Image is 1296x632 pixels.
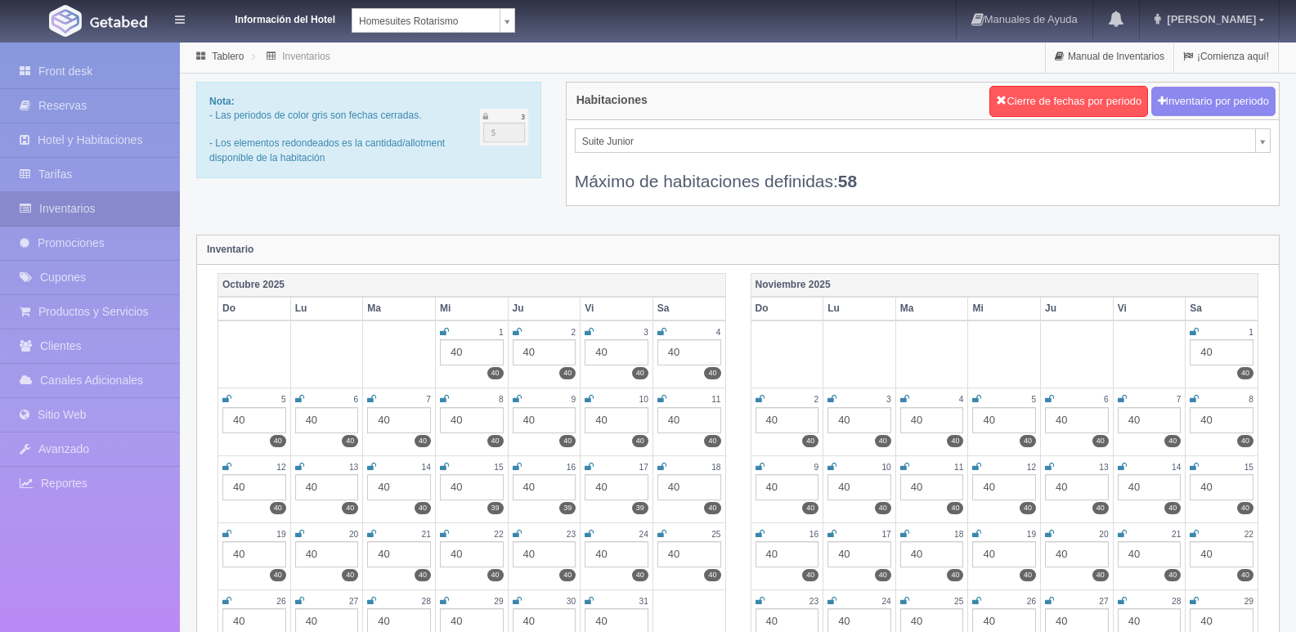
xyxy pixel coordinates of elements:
[1020,569,1036,581] label: 40
[440,339,504,365] div: 40
[900,474,964,500] div: 40
[1113,297,1186,320] th: Vi
[1190,474,1253,500] div: 40
[295,407,359,433] div: 40
[1020,502,1036,514] label: 40
[559,502,576,514] label: 39
[218,273,726,297] th: Octubre 2025
[270,435,286,447] label: 40
[639,395,648,404] small: 10
[567,597,576,606] small: 30
[90,16,147,28] img: Getabed
[349,463,358,472] small: 13
[1099,463,1108,472] small: 13
[572,395,576,404] small: 9
[1190,541,1253,567] div: 40
[440,474,504,500] div: 40
[218,297,291,320] th: Do
[494,530,503,539] small: 22
[1164,502,1181,514] label: 40
[494,463,503,472] small: 15
[1020,435,1036,447] label: 40
[1104,395,1109,404] small: 6
[875,502,891,514] label: 40
[487,569,504,581] label: 40
[1092,569,1109,581] label: 40
[276,530,285,539] small: 19
[881,597,890,606] small: 24
[1190,339,1253,365] div: 40
[1172,463,1181,472] small: 14
[270,502,286,514] label: 40
[354,395,359,404] small: 6
[1164,435,1181,447] label: 40
[440,541,504,567] div: 40
[487,435,504,447] label: 40
[1099,530,1108,539] small: 20
[559,569,576,581] label: 40
[499,395,504,404] small: 8
[415,569,431,581] label: 40
[367,474,431,500] div: 40
[270,569,286,581] label: 40
[367,407,431,433] div: 40
[827,407,891,433] div: 40
[1027,597,1036,606] small: 26
[222,407,286,433] div: 40
[947,569,963,581] label: 40
[1045,541,1109,567] div: 40
[342,435,358,447] label: 40
[657,407,721,433] div: 40
[440,407,504,433] div: 40
[480,109,528,146] img: cutoff.png
[814,395,818,404] small: 2
[575,128,1271,153] a: Suite Junior
[881,463,890,472] small: 10
[422,463,431,472] small: 14
[1249,395,1253,404] small: 8
[1237,435,1253,447] label: 40
[639,530,648,539] small: 24
[954,463,963,472] small: 11
[1186,297,1258,320] th: Sa
[487,367,504,379] label: 40
[1092,435,1109,447] label: 40
[959,395,964,404] small: 4
[1244,530,1253,539] small: 22
[1244,597,1253,606] small: 29
[704,502,720,514] label: 40
[704,569,720,581] label: 40
[1164,569,1181,581] label: 40
[581,297,653,320] th: Vi
[367,541,431,567] div: 40
[657,339,721,365] div: 40
[1163,13,1256,25] span: [PERSON_NAME]
[487,502,504,514] label: 39
[716,328,721,337] small: 4
[1046,41,1173,73] a: Manual de Inventarios
[1099,597,1108,606] small: 27
[632,502,648,514] label: 39
[1041,297,1114,320] th: Ju
[756,474,819,500] div: 40
[212,51,244,62] a: Tablero
[972,541,1036,567] div: 40
[751,273,1258,297] th: Noviembre 2025
[838,172,857,190] b: 58
[802,569,818,581] label: 40
[1031,395,1036,404] small: 5
[513,339,576,365] div: 40
[751,297,823,320] th: Do
[513,474,576,500] div: 40
[585,474,648,500] div: 40
[900,407,964,433] div: 40
[282,51,330,62] a: Inventarios
[1118,407,1182,433] div: 40
[426,395,431,404] small: 7
[895,297,968,320] th: Ma
[222,541,286,567] div: 40
[1118,541,1182,567] div: 40
[349,597,358,606] small: 27
[204,8,335,27] dt: Información del Hotel
[1027,463,1036,472] small: 12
